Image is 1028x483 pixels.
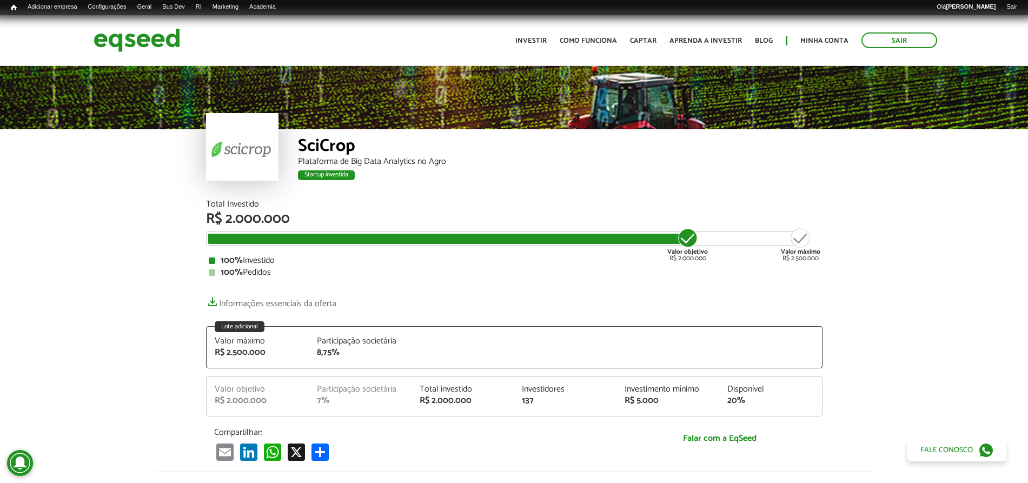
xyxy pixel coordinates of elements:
[206,200,823,209] div: Total Investido
[131,3,157,11] a: Geral
[755,37,773,44] a: Blog
[83,3,132,11] a: Configurações
[209,256,820,265] div: Investido
[560,37,617,44] a: Como funciona
[207,3,244,11] a: Marketing
[317,337,403,346] div: Participação societária
[214,427,609,438] p: Compartilhar:
[625,427,814,449] a: Falar com a EqSeed
[5,3,22,13] a: Início
[420,396,506,405] div: R$ 2.000.000
[625,385,711,394] div: Investimento mínimo
[669,37,742,44] a: Aprenda a investir
[215,348,301,357] div: R$ 2.500.000
[781,227,820,262] div: R$ 2.500.000
[214,443,236,461] a: Email
[157,3,190,11] a: Bus Dev
[298,170,355,180] div: Startup investida
[667,227,708,262] div: R$ 2.000.000
[946,3,996,10] strong: [PERSON_NAME]
[215,396,301,405] div: R$ 2.000.000
[861,32,937,48] a: Sair
[298,157,823,166] div: Plataforma de Big Data Analytics no Agro
[286,443,307,461] a: X
[907,439,1006,461] a: Fale conosco
[215,337,301,346] div: Valor máximo
[800,37,848,44] a: Minha conta
[190,3,207,11] a: RI
[727,385,814,394] div: Disponível
[625,396,711,405] div: R$ 5.000
[727,396,814,405] div: 20%
[11,4,17,11] span: Início
[309,443,331,461] a: Compartilhar
[262,443,283,461] a: WhatsApp
[420,385,506,394] div: Total investido
[215,385,301,394] div: Valor objetivo
[317,348,403,357] div: 8,75%
[221,265,243,280] strong: 100%
[522,385,608,394] div: Investidores
[238,443,260,461] a: LinkedIn
[515,37,547,44] a: Investir
[209,268,820,277] div: Pedidos
[244,3,281,11] a: Academia
[630,37,656,44] a: Captar
[667,247,708,257] strong: Valor objetivo
[522,396,608,405] div: 137
[206,212,823,226] div: R$ 2.000.000
[1001,3,1023,11] a: Sair
[931,3,1001,11] a: Olá[PERSON_NAME]
[298,137,823,157] div: SciCrop
[215,321,264,332] div: Lote adicional
[22,3,83,11] a: Adicionar empresa
[781,247,820,257] strong: Valor máximo
[221,253,243,268] strong: 100%
[94,26,180,55] img: EqSeed
[317,385,403,394] div: Participação societária
[317,396,403,405] div: 7%
[206,293,336,308] a: Informações essenciais da oferta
